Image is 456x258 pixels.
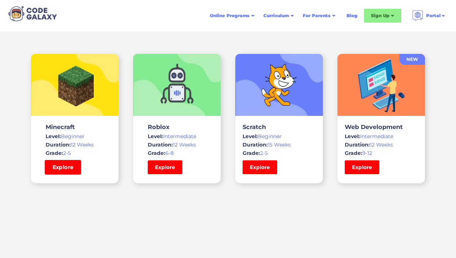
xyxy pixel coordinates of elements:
[345,123,418,130] h3: Web Development
[243,160,277,174] a: Explore
[205,9,259,22] div: Online Programs
[345,133,360,140] span: Level:
[263,12,289,19] div: Curriculum
[243,150,260,156] span: Grade:
[148,141,206,148] div: 12 Weeks
[148,150,164,156] span: Grade
[342,9,362,22] a: Blog
[148,133,206,140] div: Intermediate
[46,133,104,140] div: Beginner
[298,9,340,22] div: For Parents
[399,54,425,65] a: NEW
[148,160,182,174] a: Explore
[46,123,104,130] h3: Minecraft
[243,133,258,140] span: Level:
[148,123,206,130] h3: Roblox
[46,141,71,148] span: Duration:
[243,123,316,130] h3: Scratch
[243,141,316,148] div: 15 Weeks
[45,160,81,175] a: Explore
[243,141,268,148] span: Duration:
[345,150,362,156] span: Grade:
[148,149,206,157] div: 6-8
[210,12,250,19] div: Online Programs
[243,149,316,157] div: 2-5
[164,150,165,156] span: :
[426,12,441,19] div: Portal
[46,141,104,148] div: 12 Weeks
[46,133,61,140] span: Level:
[399,56,425,63] div: NEW
[46,149,104,157] div: 2-5
[371,12,389,19] div: Sign Up
[364,9,401,23] div: Sign Up
[345,141,418,148] div: 12 Weeks
[46,150,63,156] span: Grade:
[408,7,450,24] div: Portal
[345,149,418,157] div: 9-12
[259,9,298,22] div: Curriculum
[243,133,316,140] div: Beginner
[303,12,331,19] div: For Parents
[345,160,379,174] a: Explore
[148,141,173,148] span: Duration:
[345,133,418,140] div: Intermediate
[148,133,163,140] span: Level:
[345,141,370,148] span: Duration:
